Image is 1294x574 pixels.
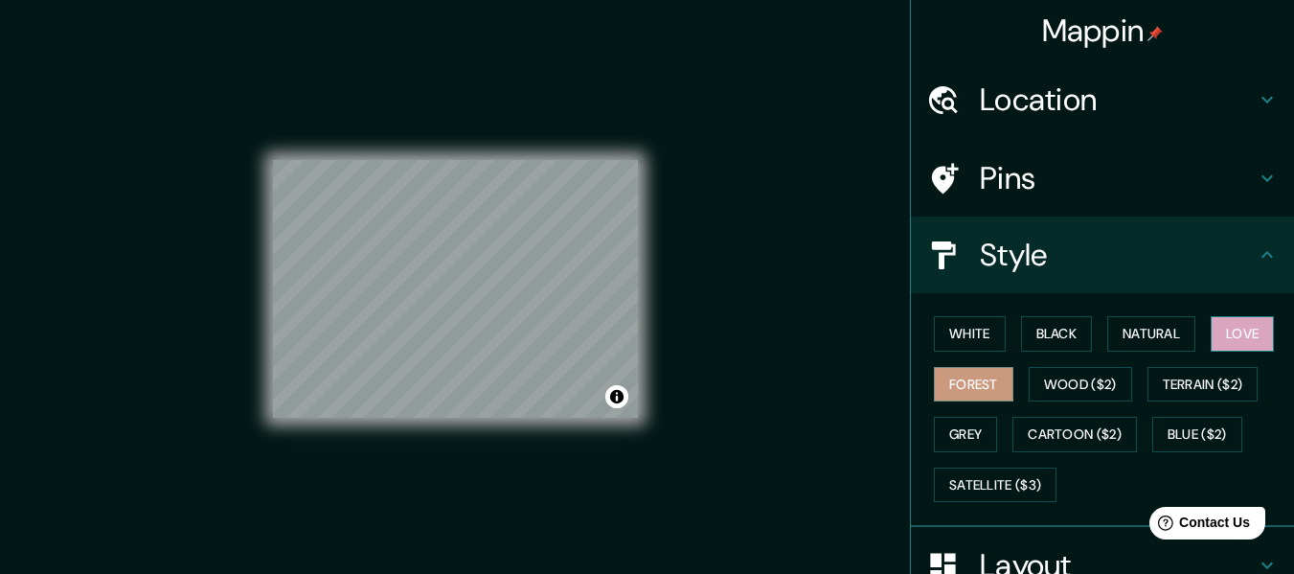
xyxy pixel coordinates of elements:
[911,217,1294,293] div: Style
[1042,11,1164,50] h4: Mappin
[934,316,1006,352] button: White
[980,236,1256,274] h4: Style
[1124,499,1273,553] iframe: Help widget launcher
[1147,367,1259,402] button: Terrain ($2)
[934,367,1013,402] button: Forest
[980,80,1256,119] h4: Location
[934,417,997,452] button: Grey
[1029,367,1132,402] button: Wood ($2)
[1107,316,1195,352] button: Natural
[911,61,1294,138] div: Location
[980,159,1256,197] h4: Pins
[911,140,1294,217] div: Pins
[273,160,638,418] canvas: Map
[1147,26,1163,41] img: pin-icon.png
[1012,417,1137,452] button: Cartoon ($2)
[1152,417,1242,452] button: Blue ($2)
[605,385,628,408] button: Toggle attribution
[934,468,1056,503] button: Satellite ($3)
[1021,316,1093,352] button: Black
[1211,316,1274,352] button: Love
